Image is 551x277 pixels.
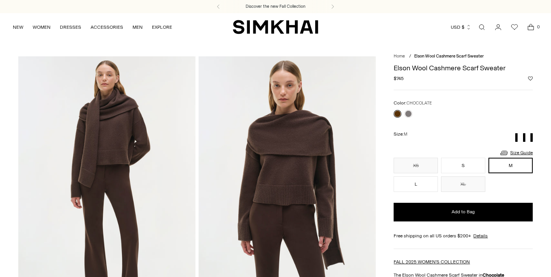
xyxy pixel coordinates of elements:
[404,132,407,137] span: M
[490,19,506,35] a: Go to the account page
[441,158,485,173] button: S
[499,148,533,158] a: Size Guide
[33,19,51,36] a: WOMEN
[474,19,490,35] a: Open search modal
[233,19,318,35] a: SIMKHAI
[394,158,438,173] button: XS
[246,3,305,10] a: Discover the new Fall Collection
[414,54,484,59] span: Elson Wool Cashmere Scarf Sweater
[406,101,432,106] span: CHOCOLATE
[152,19,172,36] a: EXPLORE
[409,53,411,60] div: /
[452,209,475,215] span: Add to Bag
[394,131,407,138] label: Size:
[394,99,432,107] label: Color:
[394,64,533,71] h1: Elson Wool Cashmere Scarf Sweater
[394,259,470,265] a: FALL 2025 WOMEN'S COLLECTION
[13,19,23,36] a: NEW
[91,19,123,36] a: ACCESSORIES
[394,53,533,60] nav: breadcrumbs
[473,232,488,239] a: Details
[523,19,539,35] a: Open cart modal
[451,19,471,36] button: USD $
[488,158,533,173] button: M
[441,176,485,192] button: XL
[394,54,405,59] a: Home
[394,176,438,192] button: L
[507,19,522,35] a: Wishlist
[535,23,542,30] span: 0
[528,76,533,81] button: Add to Wishlist
[394,232,533,239] div: Free shipping on all US orders $200+
[133,19,143,36] a: MEN
[60,19,81,36] a: DRESSES
[394,203,533,221] button: Add to Bag
[394,75,404,82] span: $745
